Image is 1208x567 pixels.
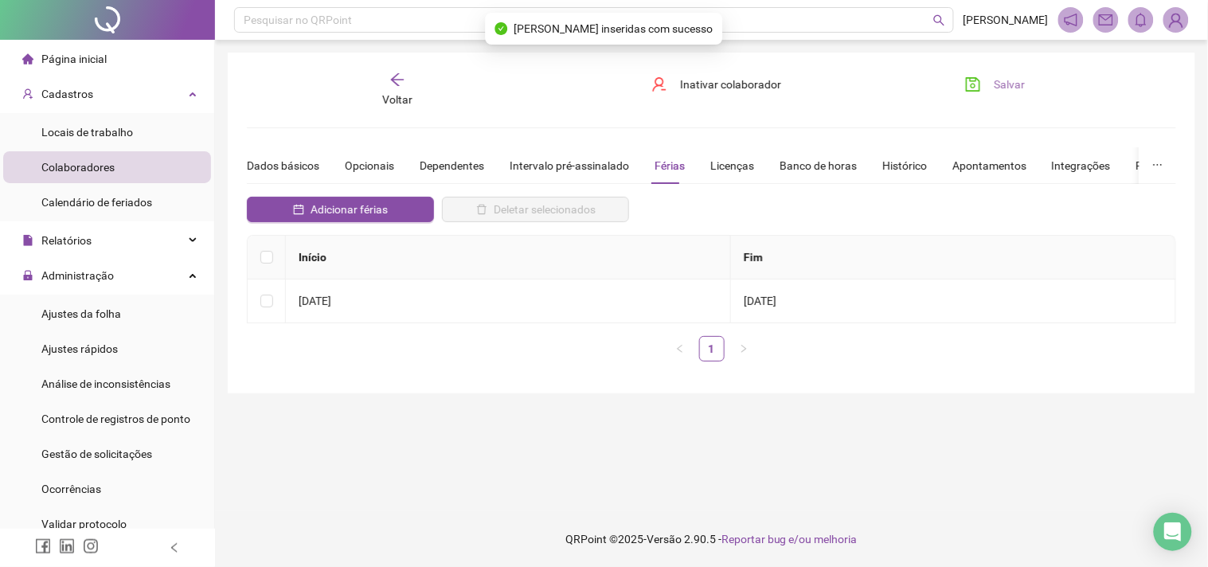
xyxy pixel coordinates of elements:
[1064,13,1078,27] span: notification
[22,270,33,281] span: lock
[83,538,99,554] span: instagram
[667,336,693,362] li: Página anterior
[699,336,725,362] li: 1
[739,344,749,354] span: right
[1136,157,1198,174] div: Preferências
[169,542,180,553] span: left
[952,157,1026,174] div: Apontamentos
[510,157,629,174] div: Intervalo pré-assinalado
[41,483,101,495] span: Ocorrências
[1152,159,1163,170] span: ellipsis
[731,236,1176,280] th: Fim
[35,538,51,554] span: facebook
[41,53,107,65] span: Página inicial
[639,72,793,97] button: Inativar colaborador
[651,76,667,92] span: user-delete
[41,518,127,530] span: Validar protocolo
[293,204,304,215] span: calendar
[933,14,945,26] span: search
[710,157,754,174] div: Licenças
[495,22,508,35] span: check-circle
[41,126,133,139] span: Locais de trabalho
[41,307,121,320] span: Ajustes da folha
[731,336,756,362] li: Próxima página
[215,511,1208,567] footer: QRPoint © 2025 - 2.90.5 -
[41,377,170,390] span: Análise de inconsistências
[731,336,756,362] button: right
[721,533,858,545] span: Reportar bug e/ou melhoria
[1052,157,1111,174] div: Integrações
[382,93,412,106] span: Voltar
[420,157,484,174] div: Dependentes
[41,269,114,282] span: Administração
[41,234,92,247] span: Relatórios
[22,88,33,100] span: user-add
[514,20,713,37] span: [PERSON_NAME] inseridas com sucesso
[41,413,190,425] span: Controle de registros de ponto
[1164,8,1188,32] img: 75596
[442,197,629,222] button: Deletar selecionados
[286,236,731,280] th: Início
[22,53,33,65] span: home
[22,235,33,246] span: file
[41,88,93,100] span: Cadastros
[247,197,434,222] button: Adicionar férias
[389,72,405,88] span: arrow-left
[647,533,682,545] span: Versão
[680,76,781,93] span: Inativar colaborador
[994,76,1025,93] span: Salvar
[964,11,1049,29] span: [PERSON_NAME]
[41,161,115,174] span: Colaboradores
[59,538,75,554] span: linkedin
[41,196,152,209] span: Calendário de feriados
[1134,13,1148,27] span: bell
[744,295,776,307] span: [DATE]
[41,448,152,460] span: Gestão de solicitações
[299,295,331,307] span: [DATE]
[780,157,857,174] div: Banco de horas
[345,157,394,174] div: Opcionais
[247,157,319,174] div: Dados básicos
[1140,147,1176,184] button: ellipsis
[700,337,724,361] a: 1
[882,157,927,174] div: Histórico
[655,157,685,174] div: Férias
[1154,513,1192,551] div: Open Intercom Messenger
[953,72,1037,97] button: Salvar
[311,201,388,218] span: Adicionar férias
[675,344,685,354] span: left
[965,76,981,92] span: save
[667,336,693,362] button: left
[1099,13,1113,27] span: mail
[41,342,118,355] span: Ajustes rápidos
